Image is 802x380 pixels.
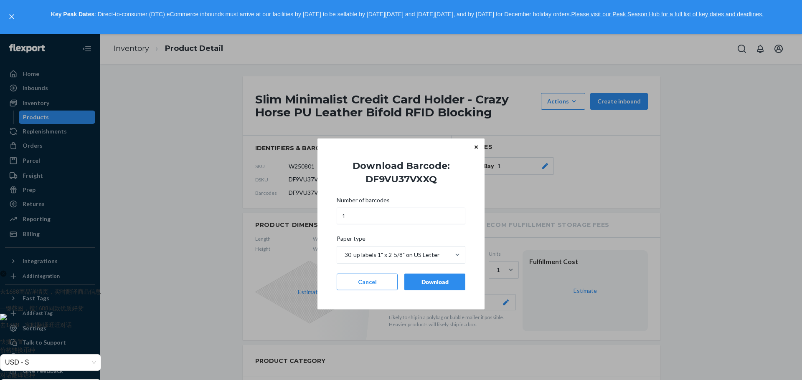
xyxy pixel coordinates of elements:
[472,142,480,151] button: Close
[345,250,439,259] div: 30-up labels 1" x 2-5/8" on US Letter
[411,277,458,286] div: Download
[404,273,465,290] button: Download
[8,13,16,21] button: close,
[337,273,398,290] button: Cancel
[337,234,365,246] span: Paper type
[330,159,472,186] h1: Download Barcode: DF9VU37VXXQ
[51,11,94,18] strong: Key Peak Dates
[337,207,465,224] input: Number of barcodes
[337,196,390,207] span: Number of barcodes
[571,11,764,18] a: Please visit our Peak Season Hub for a full list of key dates and deadlines.
[20,8,794,22] p: : Direct-to-consumer (DTC) eCommerce inbounds must arrive at our facilities by [DATE] to be sella...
